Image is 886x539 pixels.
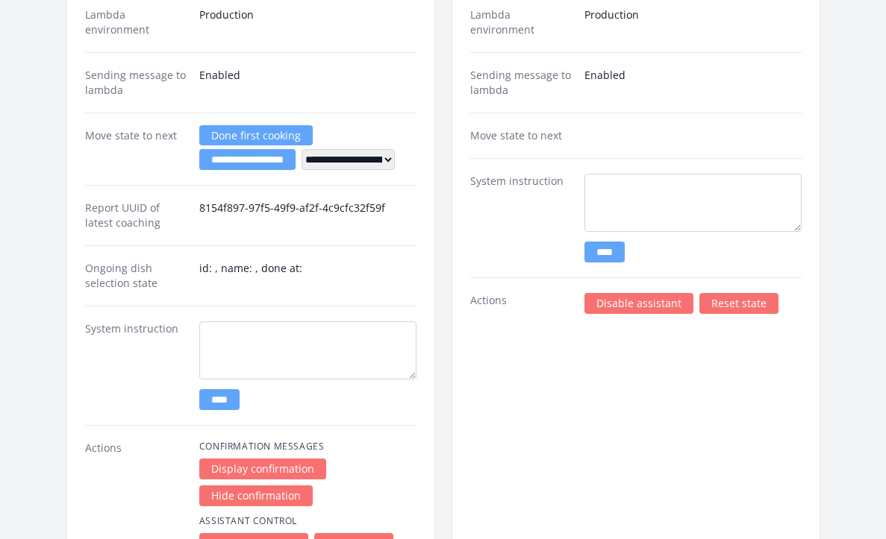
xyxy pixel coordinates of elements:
[85,261,187,291] dt: Ongoing dish selection state
[199,7,417,37] dd: Production
[199,201,417,230] dd: 8154f897-97f5-49f9-af2f-4c9cfc32f59f
[85,321,187,410] dt: System instruction
[470,174,573,262] dt: System instruction
[85,128,187,170] dt: Move state to next
[584,68,802,98] dd: Enabled
[470,293,573,314] dt: Actions
[199,458,326,479] a: Display confirmation
[199,441,417,453] h4: Confirmation Messages
[699,293,779,314] a: Reset state
[199,68,417,98] dd: Enabled
[199,485,313,506] a: Hide confirmation
[584,293,693,314] a: Disable assistant
[199,515,417,527] h4: Assistant Control
[470,128,573,143] dt: Move state to next
[85,68,187,98] dt: Sending message to lambda
[470,7,573,37] dt: Lambda environment
[199,261,417,291] dd: id: , name: , done at:
[584,7,802,37] dd: Production
[470,68,573,98] dt: Sending message to lambda
[199,125,313,145] a: Done first cooking
[85,7,187,37] dt: Lambda environment
[85,201,187,230] dt: Report UUID of latest coaching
